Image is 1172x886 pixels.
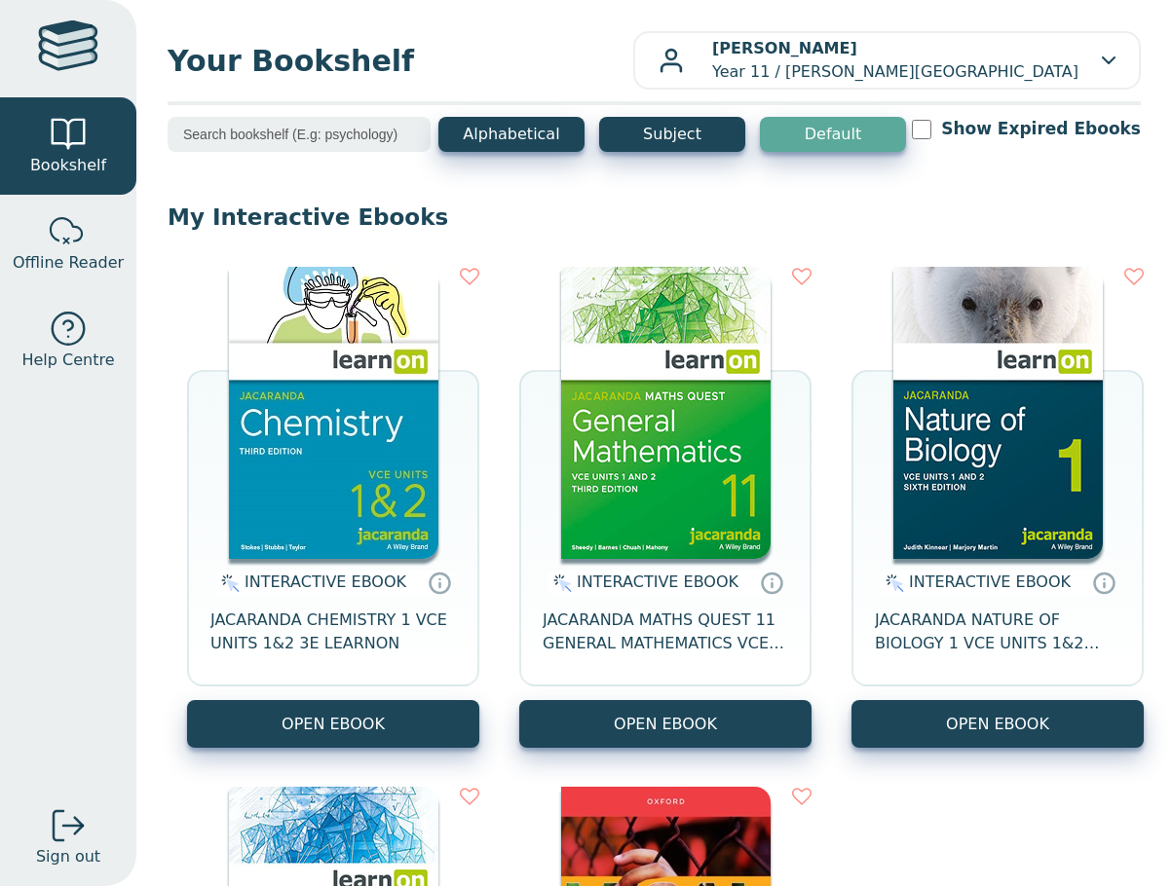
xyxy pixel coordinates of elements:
[187,700,479,748] button: OPEN EBOOK
[712,37,1078,84] p: Year 11 / [PERSON_NAME][GEOGRAPHIC_DATA]
[519,700,812,748] button: OPEN EBOOK
[548,572,572,595] img: interactive.svg
[438,117,585,152] button: Alphabetical
[30,154,106,177] span: Bookshelf
[21,349,114,372] span: Help Centre
[13,251,124,275] span: Offline Reader
[210,609,456,655] span: JACARANDA CHEMISTRY 1 VCE UNITS 1&2 3E LEARNON
[851,700,1144,748] button: OPEN EBOOK
[561,267,771,559] img: f7b900ab-df9f-4510-98da-0629c5cbb4fd.jpg
[893,267,1103,559] img: bac72b22-5188-ea11-a992-0272d098c78b.jpg
[215,572,240,595] img: interactive.svg
[760,571,783,594] a: Interactive eBooks are accessed online via the publisher’s portal. They contain interactive resou...
[941,117,1141,141] label: Show Expired Ebooks
[875,609,1120,655] span: JACARANDA NATURE OF BIOLOGY 1 VCE UNITS 1&2 LEARNON 6E (INCL STUDYON) EBOOK
[712,39,857,57] b: [PERSON_NAME]
[168,203,1141,232] p: My Interactive Ebooks
[599,117,745,152] button: Subject
[1092,571,1115,594] a: Interactive eBooks are accessed online via the publisher’s portal. They contain interactive resou...
[909,572,1071,591] span: INTERACTIVE EBOOK
[428,571,451,594] a: Interactive eBooks are accessed online via the publisher’s portal. They contain interactive resou...
[229,267,438,559] img: 37f81dd5-9e6c-4284-8d4c-e51904e9365e.jpg
[633,31,1141,90] button: [PERSON_NAME]Year 11 / [PERSON_NAME][GEOGRAPHIC_DATA]
[880,572,904,595] img: interactive.svg
[245,572,406,591] span: INTERACTIVE EBOOK
[760,117,906,152] button: Default
[36,845,100,868] span: Sign out
[168,117,431,152] input: Search bookshelf (E.g: psychology)
[543,609,788,655] span: JACARANDA MATHS QUEST 11 GENERAL MATHEMATICS VCE UNITS 1&2 3E LEARNON
[577,572,738,591] span: INTERACTIVE EBOOK
[168,39,633,83] span: Your Bookshelf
